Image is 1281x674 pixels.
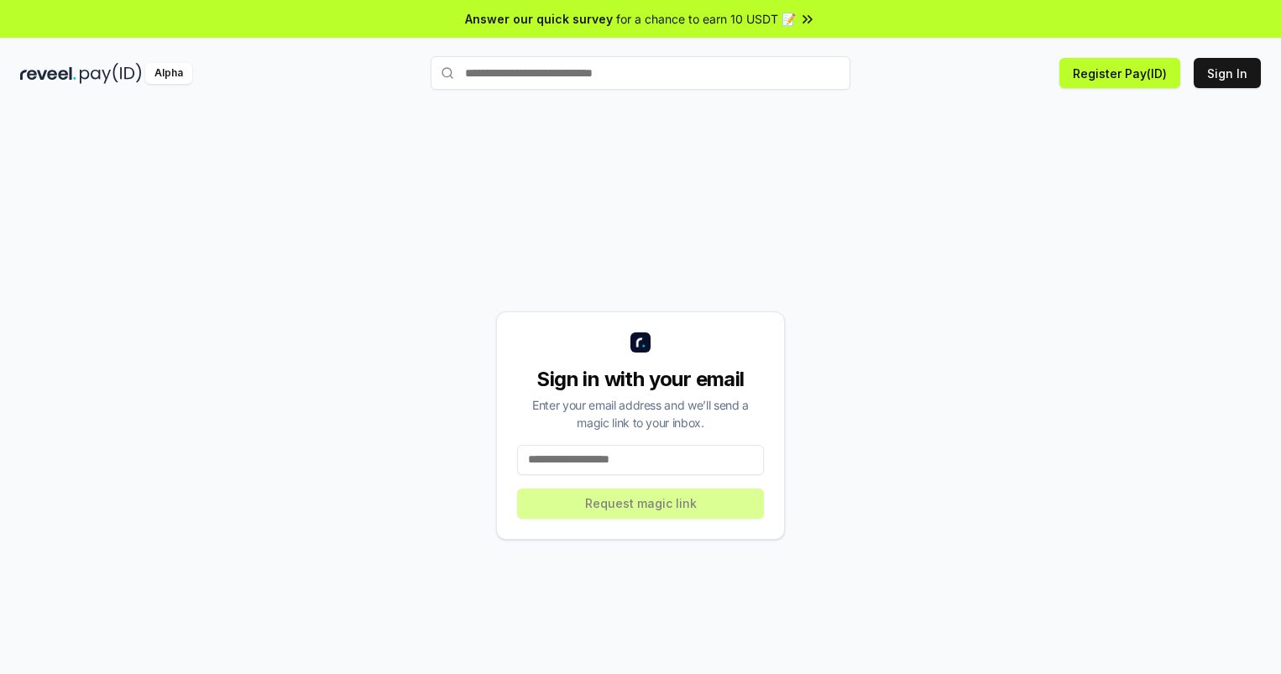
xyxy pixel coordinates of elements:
img: logo_small [630,332,651,353]
img: pay_id [80,63,142,84]
button: Register Pay(ID) [1059,58,1180,88]
div: Enter your email address and we’ll send a magic link to your inbox. [517,396,764,431]
button: Sign In [1194,58,1261,88]
span: Answer our quick survey [465,10,613,28]
div: Alpha [145,63,192,84]
span: for a chance to earn 10 USDT 📝 [616,10,796,28]
img: reveel_dark [20,63,76,84]
div: Sign in with your email [517,366,764,393]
